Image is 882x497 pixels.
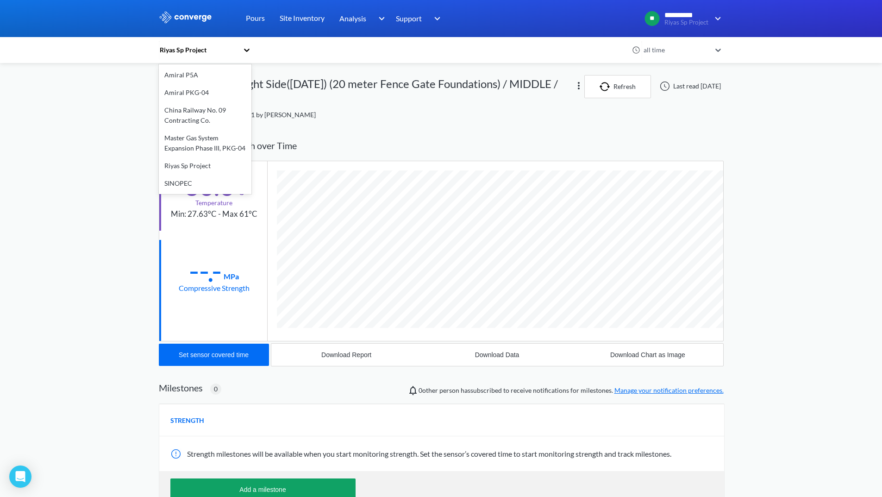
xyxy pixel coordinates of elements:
div: Amiral PKG-04 [159,84,251,101]
img: downArrow.svg [372,13,387,24]
img: downArrow.svg [428,13,443,24]
div: Master Gas System Expansion Phase III, PKG-04 [159,129,251,157]
div: all time [641,45,711,55]
img: icon-clock.svg [632,46,640,54]
span: Riyas Sp Project [664,19,708,26]
img: logo_ewhite.svg [159,11,213,23]
button: Download Report [271,344,422,366]
div: Download Chart as Image [610,351,685,359]
span: Support [396,13,422,24]
div: Download Report [321,351,371,359]
h2: Milestones [159,382,203,393]
div: Main Gate Area Right Side([DATE]) (20 meter Fence Gate Foundations) / MIDDLE / /Probe Level [159,75,574,110]
div: SINOPEC [159,175,251,192]
img: notifications-icon.svg [407,385,419,396]
div: 36.6 [184,175,234,198]
span: Strength milestones will be available when you start monitoring strength. Set the sensor’s covere... [187,449,671,458]
div: Riyas Sp Project [159,157,251,175]
a: Manage your notification preferences. [614,386,724,394]
div: Compressive Strength [179,282,250,294]
button: Set sensor covered time [159,344,269,366]
span: 0 other [419,386,438,394]
div: Set sensor covered time [179,351,249,359]
span: STRENGTH [170,415,204,426]
img: icon-refresh.svg [600,82,613,91]
img: downArrow.svg [709,13,724,24]
div: Riyas Sp Project [159,45,238,55]
div: Temperature [195,198,232,208]
div: Min: 27.63°C - Max 61°C [171,208,257,220]
div: --.- [189,259,222,282]
div: Last read [DATE] [655,81,724,92]
div: China Railway No. 09 Contracting Co. [159,101,251,129]
button: Download Data [422,344,572,366]
div: Temperature & Strength over Time [159,131,724,160]
button: Download Chart as Image [572,344,723,366]
img: more.svg [573,80,584,91]
span: person has subscribed to receive notifications for milestones. [419,385,724,396]
button: Refresh [584,75,651,98]
div: Download Data [475,351,519,359]
span: Analysis [339,13,366,24]
div: Open Intercom Messenger [9,466,31,488]
span: 0 [214,384,218,394]
div: Amiral P5A [159,66,251,84]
